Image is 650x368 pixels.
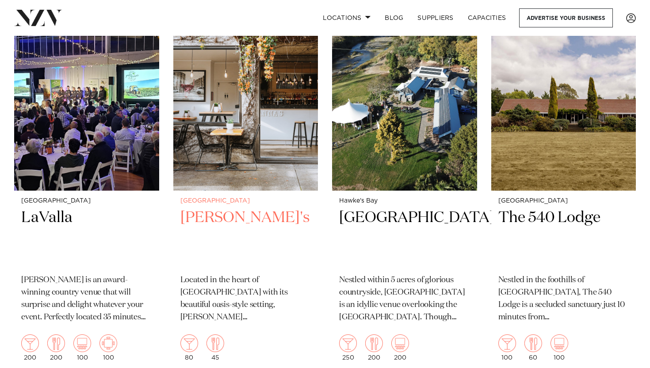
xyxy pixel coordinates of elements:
[206,334,224,361] div: 45
[498,334,516,361] div: 100
[73,334,91,352] img: theatre.png
[206,334,224,352] img: dining.png
[47,334,65,352] img: dining.png
[339,334,357,361] div: 250
[21,198,152,204] small: [GEOGRAPHIC_DATA]
[498,198,629,204] small: [GEOGRAPHIC_DATA]
[519,8,613,27] a: Advertise your business
[498,334,516,352] img: cocktail.png
[461,8,513,27] a: Capacities
[180,334,198,352] img: cocktail.png
[47,334,65,361] div: 200
[524,334,542,361] div: 60
[180,334,198,361] div: 80
[14,10,62,26] img: nzv-logo.png
[180,208,311,268] h2: [PERSON_NAME]'s
[339,334,357,352] img: cocktail.png
[316,8,378,27] a: Locations
[99,334,117,361] div: 100
[21,274,152,324] p: [PERSON_NAME] is an award-winning country venue that will surprise and delight whatever your even...
[498,274,629,324] p: Nestled in the foothills of [GEOGRAPHIC_DATA], The 540 Lodge is a secluded sanctuary just 10 minu...
[180,274,311,324] p: Located in the heart of [GEOGRAPHIC_DATA] with its beautiful oasis-style setting, [PERSON_NAME][G...
[339,198,470,204] small: Hawke's Bay
[551,334,568,361] div: 100
[339,208,470,268] h2: [GEOGRAPHIC_DATA]
[21,334,39,352] img: cocktail.png
[73,334,91,361] div: 100
[524,334,542,352] img: dining.png
[365,334,383,361] div: 200
[180,198,311,204] small: [GEOGRAPHIC_DATA]
[551,334,568,352] img: theatre.png
[391,334,409,352] img: theatre.png
[391,334,409,361] div: 200
[21,334,39,361] div: 200
[365,334,383,352] img: dining.png
[498,208,629,268] h2: The 540 Lodge
[378,8,410,27] a: BLOG
[21,208,152,268] h2: LaValla
[339,274,470,324] p: Nestled within 5 acres of glorious countryside, [GEOGRAPHIC_DATA] is an idyllic venue overlooking...
[410,8,460,27] a: SUPPLIERS
[99,334,117,352] img: meeting.png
